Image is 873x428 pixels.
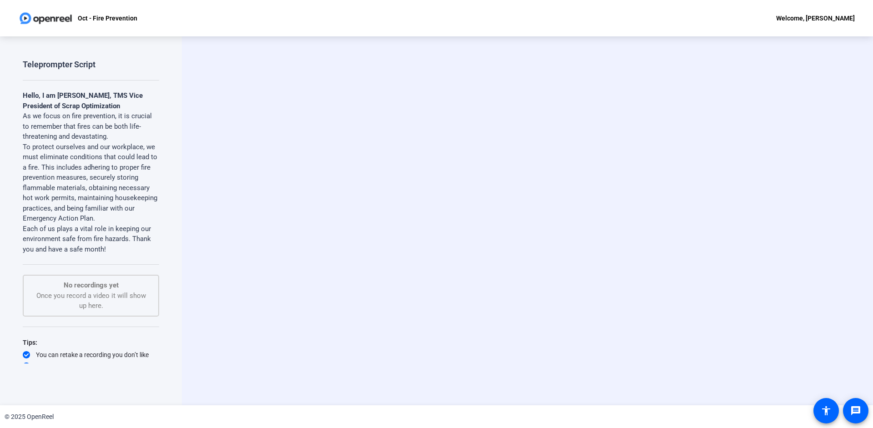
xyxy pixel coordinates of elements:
mat-icon: message [850,405,861,416]
div: Tips: [23,337,159,348]
p: To protect ourselves and our workplace, we must eliminate conditions that could lead to a fire. T... [23,142,159,224]
mat-icon: accessibility [821,405,832,416]
div: You can retake a recording you don’t like [23,350,159,359]
p: Each of us plays a vital role in keeping our environment safe from fire hazards. Thank you and ha... [23,224,159,255]
strong: Hello, I am [PERSON_NAME], TMS Vice President of Scrap Optimization [23,91,143,110]
div: © 2025 OpenReel [5,412,54,422]
div: Teleprompter Script [23,59,95,70]
p: Oct - Fire Prevention [78,13,137,24]
p: As we focus on fire prevention, it is crucial to remember that fires can be both life-threatening... [23,111,159,142]
p: No recordings yet [33,280,149,291]
div: Once you record a video it will show up here. [33,280,149,311]
img: OpenReel logo [18,9,73,27]
div: Pick a quiet and well-lit area to record [23,362,159,371]
div: Welcome, [PERSON_NAME] [776,13,855,24]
